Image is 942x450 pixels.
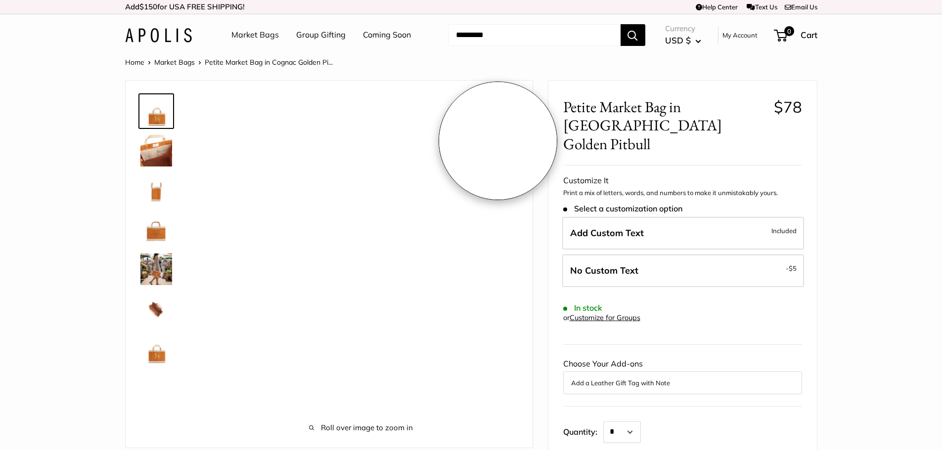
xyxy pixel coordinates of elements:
[784,26,794,36] span: 0
[562,217,804,249] label: Add Custom Text
[771,225,797,237] span: Included
[140,174,172,206] img: Petite Market Bag in Cognac Golden Pitbull
[138,330,174,366] a: Petite Market Bag in Cognac Golden Pitbull
[785,3,817,11] a: Email Us
[621,24,645,46] button: Search
[363,28,411,42] a: Coming Soon
[140,293,172,325] img: Petite Market Bag in Cognac Golden Pitbull
[563,357,802,394] div: Choose Your Add-ons
[789,264,797,272] span: $5
[448,24,621,46] input: Search...
[571,377,794,389] button: Add a Leather Gift Tag with Note
[570,313,640,322] a: Customize for Groups
[205,58,333,67] span: Petite Market Bag in Cognac Golden Pi...
[140,253,172,285] img: Petite Market Bag in Cognac Golden Pitbull
[139,2,157,11] span: $150
[563,311,640,325] div: or
[125,28,192,42] img: Apolis
[563,303,602,313] span: In stock
[154,58,195,67] a: Market Bags
[665,33,701,48] button: USD $
[562,254,804,287] label: Leave Blank
[205,421,518,435] span: Roll over image to zoom in
[786,262,797,274] span: -
[775,27,817,43] a: 0 Cart
[665,22,701,36] span: Currency
[125,58,144,67] a: Home
[747,3,777,11] a: Text Us
[563,188,802,198] p: Print a mix of letters, words, and numbers to make it unmistakably yours.
[138,172,174,208] a: Petite Market Bag in Cognac Golden Pitbull
[296,28,346,42] a: Group Gifting
[563,418,603,443] label: Quantity:
[140,95,172,127] img: Petite Market Bag in Cognac Golden Pitbull
[570,265,638,276] span: No Custom Text
[138,212,174,247] a: Petite Market Bag in Cognac Golden Pitbull
[138,291,174,327] a: Petite Market Bag in Cognac Golden Pitbull
[696,3,738,11] a: Help Center
[774,97,802,117] span: $78
[570,227,644,239] span: Add Custom Text
[138,133,174,168] a: Petite Market Bag in Cognac Golden Pitbull
[665,35,691,45] span: USD $
[140,214,172,245] img: Petite Market Bag in Cognac Golden Pitbull
[138,251,174,287] a: Petite Market Bag in Cognac Golden Pitbull
[138,93,174,129] a: Petite Market Bag in Cognac Golden Pitbull
[563,204,682,213] span: Select a customization option
[125,56,333,69] nav: Breadcrumb
[140,135,172,166] img: Petite Market Bag in Cognac Golden Pitbull
[563,173,802,188] div: Customize It
[140,332,172,364] img: Petite Market Bag in Cognac Golden Pitbull
[722,29,758,41] a: My Account
[563,98,766,153] span: Petite Market Bag in [GEOGRAPHIC_DATA] Golden Pitbull
[231,28,279,42] a: Market Bags
[801,30,817,40] span: Cart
